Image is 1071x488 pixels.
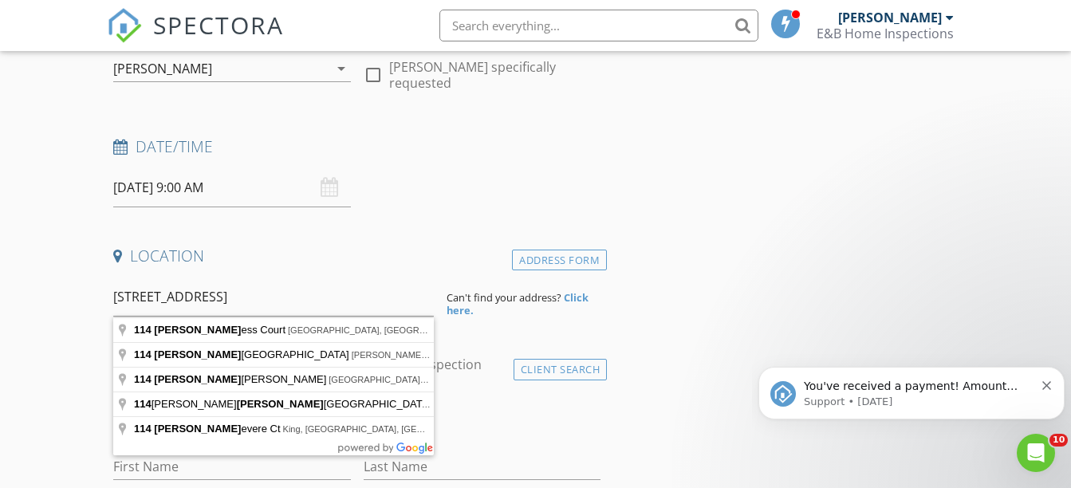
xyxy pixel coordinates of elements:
span: [PERSON_NAME], [GEOGRAPHIC_DATA], [GEOGRAPHIC_DATA] [352,350,616,360]
iframe: Intercom live chat [1017,434,1055,472]
label: [PERSON_NAME] specifically requested [389,59,600,91]
h4: Date/Time [113,136,600,157]
span: [PERSON_NAME] [154,324,241,336]
span: 10 [1049,434,1068,447]
input: Search everything... [439,10,758,41]
div: [PERSON_NAME] [838,10,942,26]
div: Address Form [512,250,607,271]
input: Select date [113,168,350,207]
span: [PERSON_NAME] [237,398,324,410]
i: arrow_drop_down [332,59,351,78]
h4: Location [113,246,600,266]
span: 114 [PERSON_NAME] [134,373,241,385]
strong: Click here. [447,290,589,317]
div: [PERSON_NAME] [113,61,212,76]
span: [PERSON_NAME] [GEOGRAPHIC_DATA] [134,398,434,410]
span: [PERSON_NAME] [134,373,329,385]
div: E&B Home Inspections [817,26,954,41]
iframe: Intercom notifications message [752,333,1071,445]
span: [PERSON_NAME] [154,348,241,360]
span: 114 [134,348,152,360]
span: 114 [134,423,152,435]
img: The Best Home Inspection Software - Spectora [107,8,142,43]
span: [PERSON_NAME] [154,423,241,435]
div: Client Search [514,359,608,380]
a: SPECTORA [107,22,284,55]
span: Can't find your address? [447,290,561,305]
span: [GEOGRAPHIC_DATA] [134,348,352,360]
span: King, [GEOGRAPHIC_DATA], [GEOGRAPHIC_DATA] [283,424,493,434]
span: 114 [134,398,152,410]
span: SPECTORA [153,8,284,41]
span: evere Ct [134,423,283,435]
span: 114 [134,324,152,336]
span: ess Court [134,324,288,336]
span: [GEOGRAPHIC_DATA], [GEOGRAPHIC_DATA], [GEOGRAPHIC_DATA] [288,325,572,335]
span: [GEOGRAPHIC_DATA], [GEOGRAPHIC_DATA], [GEOGRAPHIC_DATA] [329,375,612,384]
input: Address Search [113,277,434,317]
